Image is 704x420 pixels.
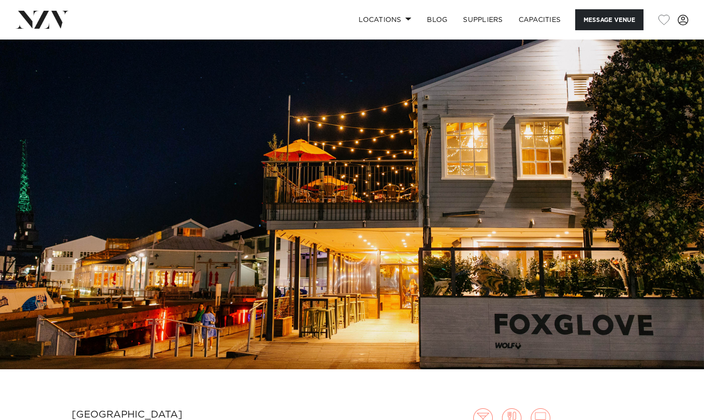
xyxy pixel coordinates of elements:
button: Message Venue [575,9,644,30]
img: nzv-logo.png [16,11,69,28]
a: Locations [351,9,419,30]
small: [GEOGRAPHIC_DATA] [72,410,182,420]
a: SUPPLIERS [455,9,510,30]
a: Capacities [511,9,569,30]
a: BLOG [419,9,455,30]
